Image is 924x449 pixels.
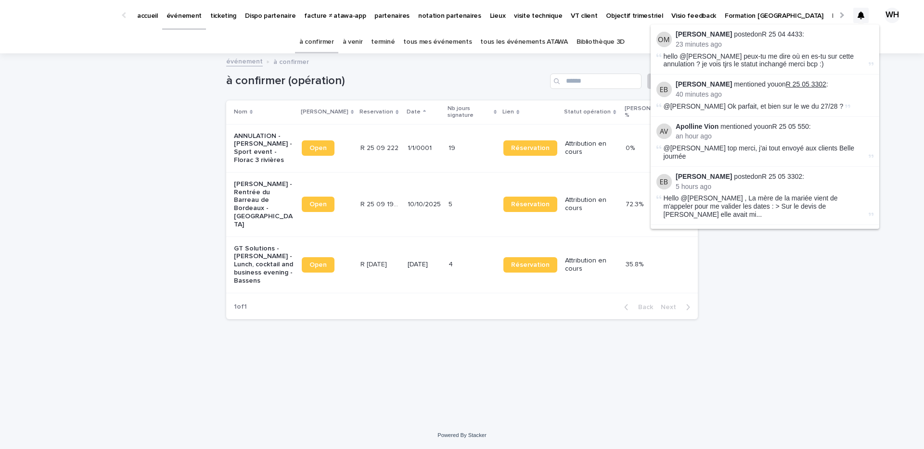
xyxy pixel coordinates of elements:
[226,295,255,319] p: 1 of 1
[299,31,334,53] a: à confirmer
[226,237,698,293] tr: GT Solutions - [PERSON_NAME] - Lunch, cocktail and business evening - BassensOpenR [DATE]R [DATE]...
[676,132,873,140] p: an hour ago
[234,180,294,229] p: [PERSON_NAME] - Rentrée du Barreau de Bordeaux - [GEOGRAPHIC_DATA]
[676,80,873,88] p: mentioned you on :
[676,173,873,181] p: posted on :
[408,200,441,209] p: 10/10/2025
[503,140,557,156] a: Réservation
[664,194,867,218] span: Hello @[PERSON_NAME] , La mère de la mariée vient de m'appeler pour me valider les dates : > Sur ...
[359,107,393,117] p: Reservation
[762,30,802,38] a: R 25 04 4433
[565,257,618,273] p: Attribution en cours
[371,31,395,53] a: terminé
[503,257,557,273] a: Réservation
[676,90,873,99] p: 40 minutes ago
[626,199,645,209] p: 72.3%
[664,144,855,160] span: @[PERSON_NAME] top merci, j'ai tout envoyé aux clients Belle journée
[403,31,472,53] a: tous mes événements
[234,245,294,285] p: GT Solutions - [PERSON_NAME] - Lunch, cocktail and business evening - Bassens
[564,107,611,117] p: Statut opération
[656,82,672,97] img: Esteban Bolanos
[449,259,455,269] p: 4
[408,261,441,269] p: [DATE]
[226,55,263,66] a: événement
[511,262,550,268] span: Réservation
[449,199,454,209] p: 5
[234,132,294,164] p: ANNULATION - [PERSON_NAME] - Sport event - Florac 3 rivières
[19,6,113,25] img: Ls34BcGeRexTGTNfXpUC
[360,199,402,209] p: R 25 09 1941
[676,30,732,38] strong: [PERSON_NAME]
[480,31,567,53] a: tous les événements ATAWA
[226,172,698,237] tr: [PERSON_NAME] - Rentrée du Barreau de Bordeaux - [GEOGRAPHIC_DATA]OpenR 25 09 1941R 25 09 1941 10...
[676,123,873,131] p: mentioned you on :
[656,124,672,139] img: Apolline Vion
[503,197,557,212] a: Réservation
[302,257,334,273] a: Open
[309,145,327,151] span: Open
[302,197,334,212] a: Open
[664,52,854,68] span: hello @[PERSON_NAME] peux-tu me dire où en es-tu sur cette annulation ? je vois tjrs le statut in...
[360,142,400,152] p: R 25 09 222
[408,144,441,152] p: 1/1/0001
[302,140,334,156] a: Open
[550,74,642,89] input: Search
[786,80,826,88] a: R 25 05 3302
[762,173,802,180] a: R 25 05 3302
[676,123,719,130] strong: Apolline Vion
[565,196,618,212] p: Attribution en cours
[273,56,309,66] p: à confirmer
[632,304,653,311] span: Back
[449,142,457,152] p: 19
[309,201,327,208] span: Open
[234,107,247,117] p: Nom
[448,103,491,121] p: Nb jours signature
[676,183,873,191] p: 5 hours ago
[772,123,809,130] a: R 25 05 550
[502,107,514,117] p: Lien
[656,32,672,47] img: Olivia Marchand
[676,80,732,88] strong: [PERSON_NAME]
[511,145,550,151] span: Réservation
[626,259,645,269] p: 35.8%
[616,303,657,312] button: Back
[664,102,844,110] span: @[PERSON_NAME] Ok parfait, et bien sur le we du 27/28 ?
[625,103,677,121] p: [PERSON_NAME] %
[661,304,682,311] span: Next
[343,31,363,53] a: à venir
[647,74,698,89] a: Add New
[437,432,486,438] a: Powered By Stacker
[565,140,618,156] p: Attribution en cours
[511,201,550,208] span: Réservation
[226,124,698,172] tr: ANNULATION - [PERSON_NAME] - Sport event - Florac 3 rivièresOpenR 25 09 222R 25 09 222 1/1/000119...
[676,40,873,49] p: 23 minutes ago
[360,259,389,269] p: R [DATE]
[309,262,327,268] span: Open
[407,107,421,117] p: Date
[885,8,900,23] div: WH
[226,74,546,88] h1: à confirmer (opération)
[577,31,625,53] a: Bibliothèque 3D
[626,142,637,152] p: 0%
[301,107,348,117] p: [PERSON_NAME]
[657,303,698,312] button: Next
[656,174,672,189] img: Esteban Bolanos
[676,30,873,38] p: posted on :
[676,173,732,180] strong: [PERSON_NAME]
